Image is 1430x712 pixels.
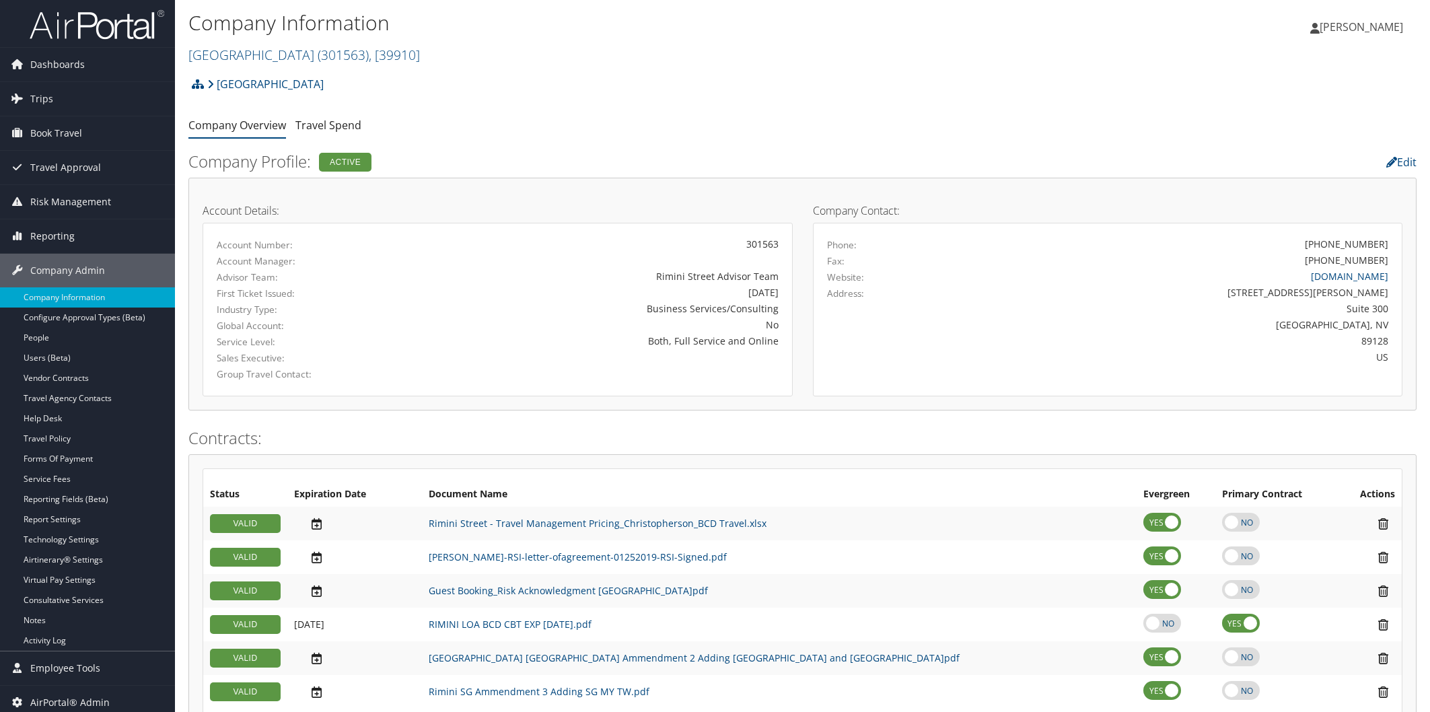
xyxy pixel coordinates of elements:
[294,584,415,598] div: Add/Edit Date
[1311,270,1388,283] a: [DOMAIN_NAME]
[813,205,1403,216] h4: Company Contact:
[217,319,390,332] label: Global Account:
[210,581,281,600] div: VALID
[410,285,778,299] div: [DATE]
[207,71,324,98] a: [GEOGRAPHIC_DATA]
[410,318,778,332] div: No
[429,584,708,597] a: Guest Booking_Risk Acknowledgment [GEOGRAPHIC_DATA]pdf
[827,287,864,300] label: Address:
[1386,155,1417,170] a: Edit
[30,185,111,219] span: Risk Management
[294,618,415,631] div: Add/Edit Date
[217,367,390,381] label: Group Travel Contact:
[188,427,1417,450] h2: Contracts:
[972,350,1388,364] div: US
[1371,584,1395,598] i: Remove Contract
[1137,483,1215,507] th: Evergreen
[210,682,281,701] div: VALID
[210,649,281,668] div: VALID
[410,301,778,316] div: Business Services/Consulting
[1338,483,1402,507] th: Actions
[217,351,390,365] label: Sales Executive:
[188,9,1007,37] h1: Company Information
[410,334,778,348] div: Both, Full Service and Online
[429,618,592,631] a: RIMINI LOA BCD CBT EXP [DATE].pdf
[210,615,281,634] div: VALID
[422,483,1137,507] th: Document Name
[1371,550,1395,565] i: Remove Contract
[294,685,415,699] div: Add/Edit Date
[30,9,164,40] img: airportal-logo.png
[30,254,105,287] span: Company Admin
[972,334,1388,348] div: 89128
[217,271,390,284] label: Advisor Team:
[827,271,864,284] label: Website:
[294,550,415,565] div: Add/Edit Date
[972,301,1388,316] div: Suite 300
[287,483,422,507] th: Expiration Date
[30,219,75,253] span: Reporting
[295,118,361,133] a: Travel Spend
[429,651,960,664] a: [GEOGRAPHIC_DATA] [GEOGRAPHIC_DATA] Ammendment 2 Adding [GEOGRAPHIC_DATA] and [GEOGRAPHIC_DATA]pdf
[210,514,281,533] div: VALID
[1310,7,1417,47] a: [PERSON_NAME]
[294,651,415,666] div: Add/Edit Date
[294,618,324,631] span: [DATE]
[210,548,281,567] div: VALID
[1371,618,1395,632] i: Remove Contract
[217,238,390,252] label: Account Number:
[1371,651,1395,666] i: Remove Contract
[1305,237,1388,251] div: [PHONE_NUMBER]
[203,483,287,507] th: Status
[188,150,1001,173] h2: Company Profile:
[972,285,1388,299] div: [STREET_ADDRESS][PERSON_NAME]
[294,517,415,531] div: Add/Edit Date
[429,517,766,530] a: Rimini Street - Travel Management Pricing_Christopherson_BCD Travel.xlsx
[972,318,1388,332] div: [GEOGRAPHIC_DATA], NV
[827,254,845,268] label: Fax:
[30,82,53,116] span: Trips
[369,46,420,64] span: , [ 39910 ]
[319,153,371,172] div: Active
[1371,685,1395,699] i: Remove Contract
[1320,20,1403,34] span: [PERSON_NAME]
[1371,517,1395,531] i: Remove Contract
[217,335,390,349] label: Service Level:
[188,46,420,64] a: [GEOGRAPHIC_DATA]
[217,287,390,300] label: First Ticket Issued:
[30,116,82,150] span: Book Travel
[217,254,390,268] label: Account Manager:
[30,151,101,184] span: Travel Approval
[429,685,649,698] a: Rimini SG Ammendment 3 Adding SG MY TW.pdf
[827,238,857,252] label: Phone:
[410,269,778,283] div: Rimini Street Advisor Team
[429,550,727,563] a: [PERSON_NAME]-RSI-letter-ofagreement-01252019-RSI-Signed.pdf
[203,205,793,216] h4: Account Details:
[30,48,85,81] span: Dashboards
[217,303,390,316] label: Industry Type:
[1215,483,1338,507] th: Primary Contract
[1305,253,1388,267] div: [PHONE_NUMBER]
[188,118,286,133] a: Company Overview
[318,46,369,64] span: ( 301563 )
[410,237,778,251] div: 301563
[30,651,100,685] span: Employee Tools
